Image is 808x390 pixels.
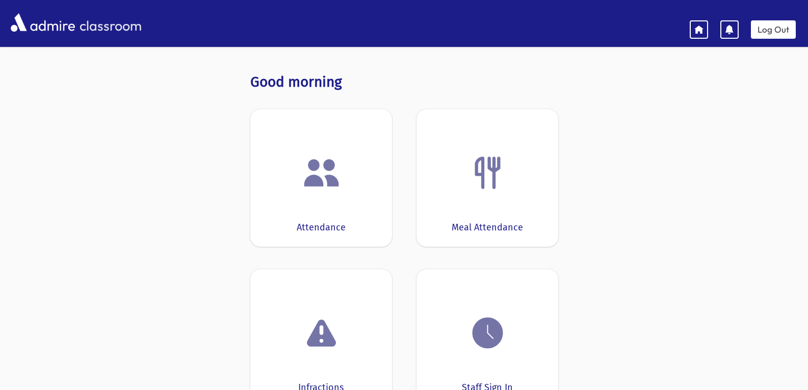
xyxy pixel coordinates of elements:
[751,20,796,39] a: Log Out
[297,221,346,235] div: Attendance
[452,221,523,235] div: Meal Attendance
[77,9,142,36] span: classroom
[468,153,507,192] img: Fork.png
[468,314,507,352] img: clock.png
[302,153,341,192] img: users.png
[8,11,77,34] img: AdmirePro
[250,73,558,91] h3: Good morning
[302,316,341,354] img: exclamation.png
